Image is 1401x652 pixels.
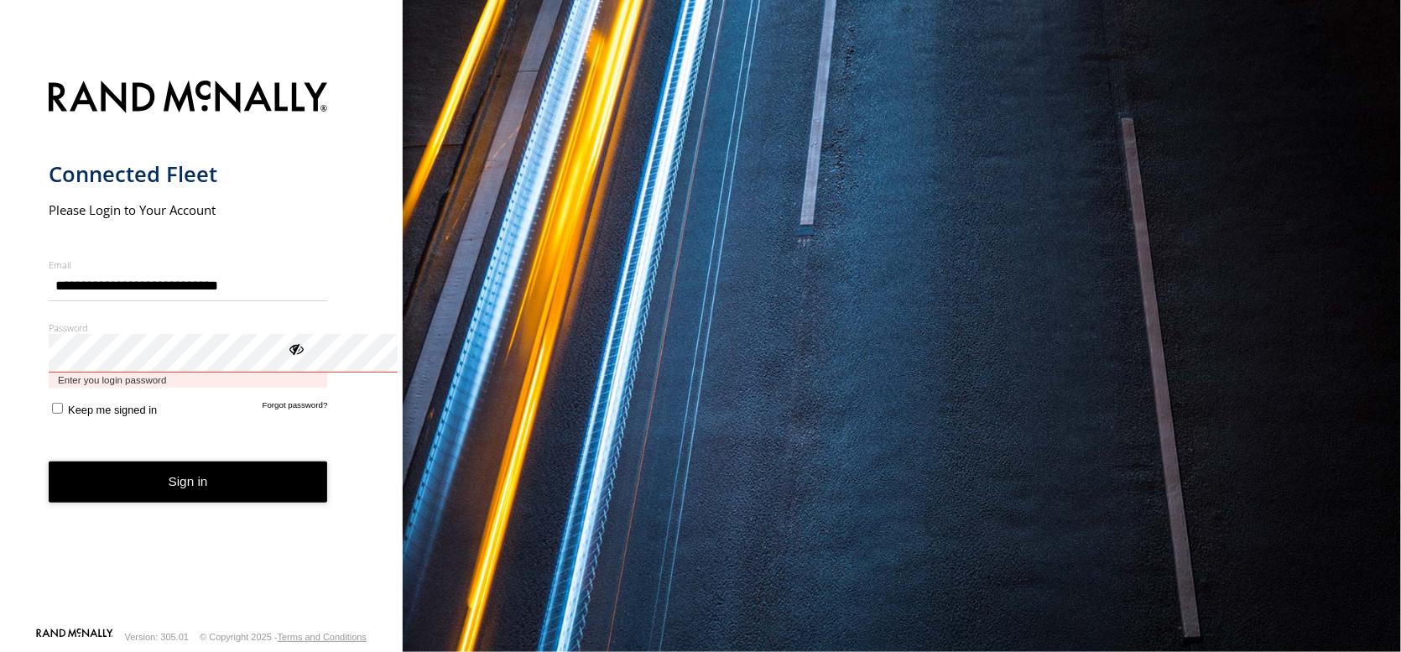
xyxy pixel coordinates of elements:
[49,462,328,503] button: Sign in
[49,321,328,334] label: Password
[49,160,328,188] h1: Connected Fleet
[49,373,328,389] span: Enter you login password
[52,403,63,414] input: Keep me signed in
[36,629,113,645] a: Visit our Website
[49,201,328,218] h2: Please Login to Your Account
[287,340,304,357] div: ViewPassword
[49,77,328,120] img: Rand McNally
[68,404,157,416] span: Keep me signed in
[278,632,367,642] a: Terms and Conditions
[49,258,328,271] label: Email
[49,70,355,628] form: main
[200,632,367,642] div: © Copyright 2025 -
[125,632,189,642] div: Version: 305.01
[263,400,328,416] a: Forgot password?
